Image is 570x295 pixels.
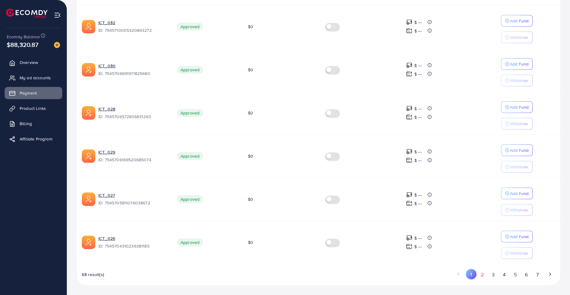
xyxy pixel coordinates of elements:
[98,20,167,26] a: ICT_032
[501,188,533,199] button: Add Fund
[82,192,95,206] img: ic-ads-acc.e4c84228.svg
[98,235,167,241] a: ICT_026
[414,114,422,121] p: $ ---
[98,192,167,198] a: ICT_027
[7,34,40,40] span: Ecomdy Balance
[414,148,422,155] p: $ ---
[406,62,412,69] img: top-up amount
[177,152,203,160] span: Approved
[177,66,203,74] span: Approved
[501,204,533,216] button: Withdraw
[406,19,412,25] img: top-up amount
[82,271,104,278] span: 63 result(s)
[477,269,488,280] button: Go to page 2
[406,28,412,34] img: top-up amount
[414,70,422,78] p: $ ---
[510,103,529,111] p: Add Fund
[82,149,95,163] img: ic-ads-acc.e4c84228.svg
[248,196,253,202] span: $0
[488,269,499,280] button: Go to page 3
[414,191,422,199] p: $ ---
[510,17,529,24] p: Add Fund
[414,234,422,242] p: $ ---
[98,63,167,69] a: ICT_030
[510,34,528,41] p: Withdraw
[414,243,422,250] p: $ ---
[510,120,528,127] p: Withdraw
[82,20,95,33] img: ic-ads-acc.e4c84228.svg
[501,101,533,113] button: Add Fund
[521,269,532,280] button: Go to page 6
[406,235,412,241] img: top-up amount
[414,27,422,35] p: $ ---
[177,109,203,117] span: Approved
[248,153,253,159] span: $0
[248,239,253,245] span: $0
[5,133,62,145] a: Affiliate Program
[20,90,37,96] span: Payment
[501,32,533,43] button: Withdraw
[82,106,95,120] img: ic-ads-acc.e4c84228.svg
[501,118,533,129] button: Withdraw
[501,15,533,27] button: Add Fund
[501,144,533,156] button: Add Fund
[82,236,95,249] img: ic-ads-acc.e4c84228.svg
[54,42,60,48] img: image
[248,24,253,30] span: $0
[20,121,32,127] span: Billing
[510,77,528,84] p: Withdraw
[544,267,565,290] iframe: Chat
[501,231,533,242] button: Add Fund
[510,206,528,214] p: Withdraw
[98,243,167,249] span: ID: 7545704310236381185
[406,243,412,250] img: top-up amount
[98,192,167,206] div: <span class='underline'>ICT_027</span></br>7545705811076038672
[406,192,412,198] img: top-up amount
[406,200,412,207] img: top-up amount
[501,247,533,259] button: Withdraw
[98,27,167,33] span: ID: 7545710005320843272
[98,20,167,34] div: <span class='underline'>ICT_032</span></br>7545710005320843272
[5,56,62,69] a: Overview
[406,105,412,112] img: top-up amount
[248,110,253,116] span: $0
[98,63,167,77] div: <span class='underline'>ICT_030</span></br>7545706691971825680
[20,59,38,65] span: Overview
[98,149,167,163] div: <span class='underline'>ICT_029</span></br>7545706169520685074
[6,9,47,18] img: logo
[5,102,62,114] a: Product Links
[406,157,412,163] img: top-up amount
[5,87,62,99] a: Payment
[510,269,521,280] button: Go to page 5
[98,106,167,112] a: ICT_028
[414,105,422,112] p: $ ---
[54,12,61,19] img: menu
[98,70,167,77] span: ID: 7545706691971825680
[510,190,529,197] p: Add Fund
[510,147,529,154] p: Add Fund
[177,238,203,246] span: Approved
[20,136,52,142] span: Affiliate Program
[501,75,533,86] button: Withdraw
[98,106,167,120] div: <span class='underline'>ICT_028</span></br>7545706572836831240
[406,148,412,155] img: top-up amount
[414,200,422,207] p: $ ---
[20,75,51,81] span: My ad accounts
[20,105,46,111] span: Product Links
[499,269,510,280] button: Go to page 4
[510,163,528,170] p: Withdraw
[406,114,412,120] img: top-up amount
[406,71,412,77] img: top-up amount
[453,269,555,280] ul: Pagination
[532,269,543,280] button: Go to page 7
[510,60,529,68] p: Add Fund
[98,114,167,120] span: ID: 7545706572836831240
[98,149,167,155] a: ICT_029
[7,40,39,49] span: $88,320.87
[98,235,167,249] div: <span class='underline'>ICT_026</span></br>7545704310236381185
[501,161,533,173] button: Withdraw
[466,269,477,279] button: Go to page 1
[177,23,203,31] span: Approved
[414,62,422,69] p: $ ---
